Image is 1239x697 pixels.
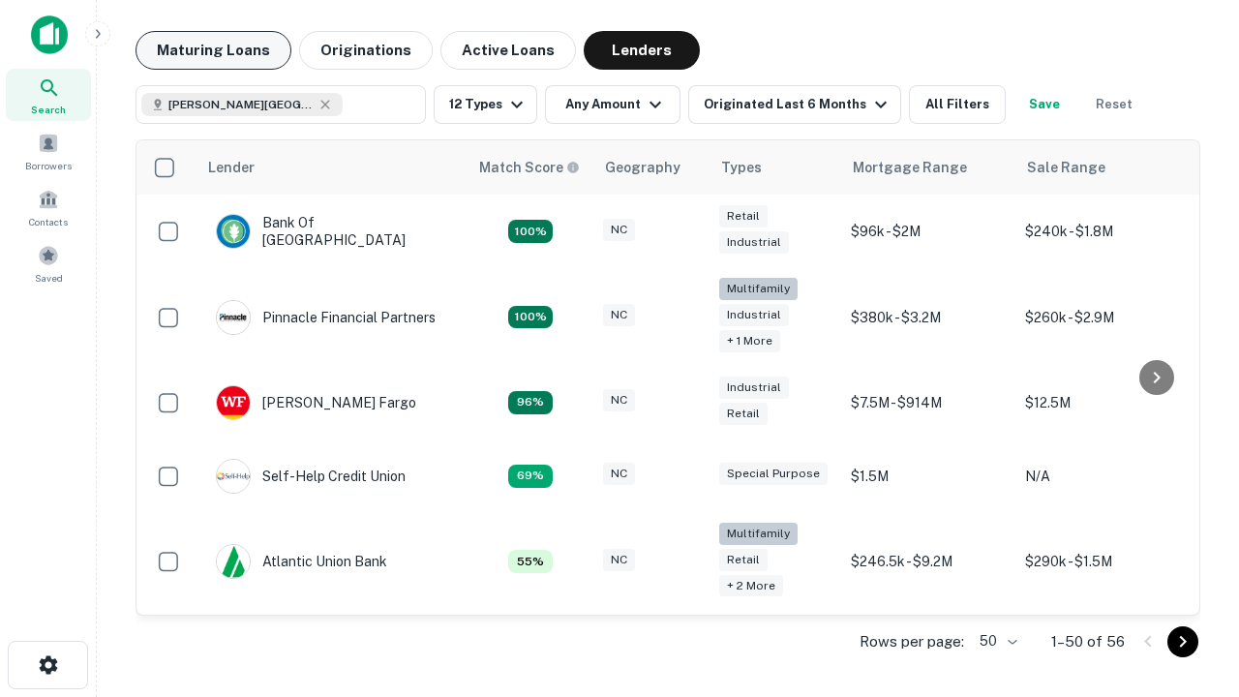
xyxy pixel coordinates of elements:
[1015,366,1190,439] td: $12.5M
[860,630,964,653] p: Rows per page:
[1013,85,1075,124] button: Save your search to get updates of matches that match your search criteria.
[688,85,901,124] button: Originated Last 6 Months
[719,463,828,485] div: Special Purpose
[217,215,250,248] img: picture
[719,523,798,545] div: Multifamily
[1142,542,1239,635] iframe: Chat Widget
[841,140,1015,195] th: Mortgage Range
[1015,610,1190,683] td: $480k - $3.1M
[841,366,1015,439] td: $7.5M - $914M
[603,304,635,326] div: NC
[479,157,576,178] h6: Match Score
[6,237,91,289] a: Saved
[603,549,635,571] div: NC
[603,463,635,485] div: NC
[841,610,1015,683] td: $200k - $3.3M
[479,157,580,178] div: Capitalize uses an advanced AI algorithm to match your search with the best lender. The match sco...
[196,140,468,195] th: Lender
[440,31,576,70] button: Active Loans
[208,156,255,179] div: Lender
[853,156,967,179] div: Mortgage Range
[136,31,291,70] button: Maturing Loans
[6,125,91,177] a: Borrowers
[216,385,416,420] div: [PERSON_NAME] Fargo
[719,278,798,300] div: Multifamily
[710,140,841,195] th: Types
[841,195,1015,268] td: $96k - $2M
[508,391,553,414] div: Matching Properties: 14, hasApolloMatch: undefined
[584,31,700,70] button: Lenders
[31,102,66,117] span: Search
[841,268,1015,366] td: $380k - $3.2M
[1167,626,1198,657] button: Go to next page
[1015,439,1190,513] td: N/A
[841,439,1015,513] td: $1.5M
[217,386,250,419] img: picture
[1015,140,1190,195] th: Sale Range
[704,93,892,116] div: Originated Last 6 Months
[508,550,553,573] div: Matching Properties: 8, hasApolloMatch: undefined
[719,575,783,597] div: + 2 more
[25,158,72,173] span: Borrowers
[1015,268,1190,366] td: $260k - $2.9M
[909,85,1006,124] button: All Filters
[6,181,91,233] a: Contacts
[216,300,436,335] div: Pinnacle Financial Partners
[721,156,762,179] div: Types
[603,219,635,241] div: NC
[217,545,250,578] img: picture
[35,270,63,286] span: Saved
[29,214,68,229] span: Contacts
[217,301,250,334] img: picture
[605,156,680,179] div: Geography
[217,460,250,493] img: picture
[841,513,1015,611] td: $246.5k - $9.2M
[508,465,553,488] div: Matching Properties: 10, hasApolloMatch: undefined
[603,389,635,411] div: NC
[216,459,406,494] div: Self-help Credit Union
[1083,85,1145,124] button: Reset
[216,544,387,579] div: Atlantic Union Bank
[719,205,768,227] div: Retail
[468,140,593,195] th: Capitalize uses an advanced AI algorithm to match your search with the best lender. The match sco...
[508,306,553,329] div: Matching Properties: 26, hasApolloMatch: undefined
[299,31,433,70] button: Originations
[1015,195,1190,268] td: $240k - $1.8M
[719,403,768,425] div: Retail
[719,231,789,254] div: Industrial
[434,85,537,124] button: 12 Types
[719,549,768,571] div: Retail
[1015,513,1190,611] td: $290k - $1.5M
[972,627,1020,655] div: 50
[6,69,91,121] a: Search
[1051,630,1125,653] p: 1–50 of 56
[719,304,789,326] div: Industrial
[216,214,448,249] div: Bank Of [GEOGRAPHIC_DATA]
[1027,156,1105,179] div: Sale Range
[508,220,553,243] div: Matching Properties: 15, hasApolloMatch: undefined
[31,15,68,54] img: capitalize-icon.png
[719,377,789,399] div: Industrial
[593,140,710,195] th: Geography
[168,96,314,113] span: [PERSON_NAME][GEOGRAPHIC_DATA], [GEOGRAPHIC_DATA]
[545,85,680,124] button: Any Amount
[719,330,780,352] div: + 1 more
